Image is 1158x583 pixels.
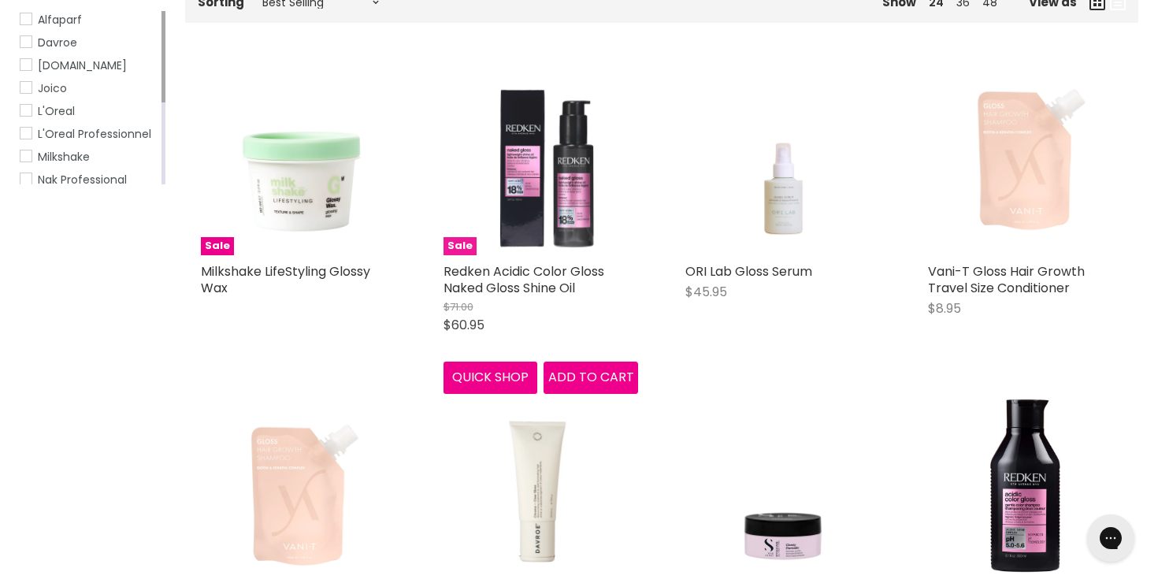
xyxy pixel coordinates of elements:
a: Nak Professional [20,171,158,188]
a: Design.ME [20,57,158,74]
span: Alfaparf [38,12,82,28]
span: $45.95 [685,283,727,301]
a: Vani-T Gloss Hair Growth Travel Size Conditioner [928,262,1085,297]
span: Nak Professional [38,172,127,188]
a: Davroe [20,34,158,51]
a: ORI Lab Gloss Serum [685,61,881,256]
span: L'Oreal [38,103,75,119]
button: Quick shop [444,362,538,393]
a: L'Oreal [20,102,158,120]
span: $60.95 [444,316,484,334]
img: Vani-T Gloss Hair Growth Travel Size Conditioner [928,61,1123,256]
span: Add to cart [548,368,634,386]
span: [DOMAIN_NAME] [38,58,127,73]
a: Milkshake LifeStyling Glossy WaxSale [201,61,396,256]
a: Milkshake LifeStyling Glossy Wax [201,262,370,297]
span: $8.95 [928,299,961,317]
a: L'Oreal Professionnel [20,125,158,143]
span: Sale [201,237,234,255]
a: ORI Lab Gloss Serum [685,262,812,280]
img: Milkshake LifeStyling Glossy Wax [201,61,396,256]
span: Davroe [38,35,77,50]
a: Joico [20,80,158,97]
span: $71.00 [444,299,473,314]
span: Milkshake [38,149,90,165]
iframe: Gorgias live chat messenger [1079,509,1142,567]
a: Milkshake [20,148,158,165]
span: L'Oreal Professionnel [38,126,151,142]
img: Redken Acidic Color Gloss Naked Gloss Shine Oil [444,61,639,256]
a: Redken Acidic Color Gloss Naked Gloss Shine Oil [444,262,604,297]
span: Sale [444,237,477,255]
a: Redken Acidic Color Gloss Naked Gloss Shine OilSale [444,61,639,256]
img: ORI Lab Gloss Serum [705,61,861,256]
a: Alfaparf [20,11,158,28]
span: Joico [38,80,67,96]
button: Add to cart [544,362,638,393]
